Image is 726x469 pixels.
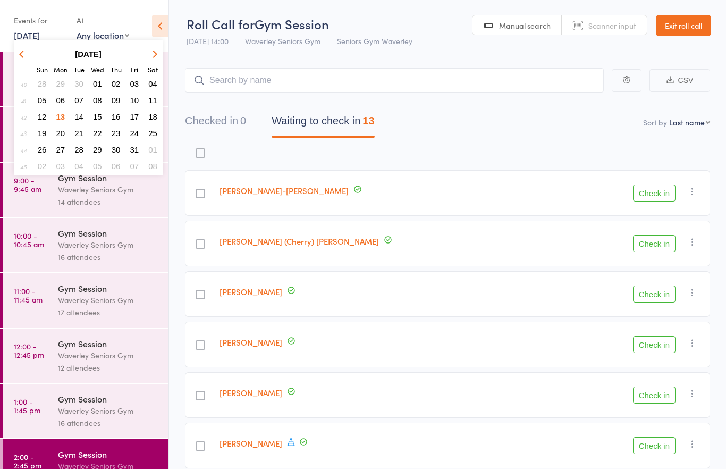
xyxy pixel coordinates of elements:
[633,437,676,454] button: Check in
[108,93,124,107] button: 09
[58,239,159,251] div: Waverley Seniors Gym
[3,163,168,217] a: 9:00 -9:45 amGym SessionWaverley Seniors Gym14 attendees
[3,52,168,106] a: 7:00 -7:45 amGym SessionWaverley Seniors Gym16 attendees
[56,145,65,154] span: 27
[649,69,710,92] button: CSV
[130,145,139,154] span: 31
[240,115,246,127] div: 0
[126,159,143,173] button: 07
[93,162,102,171] span: 05
[220,286,282,297] a: [PERSON_NAME]
[53,93,69,107] button: 06
[14,342,44,359] time: 12:00 - 12:45 pm
[93,79,102,88] span: 01
[53,143,69,157] button: 27
[74,96,83,105] span: 07
[77,12,129,29] div: At
[58,393,159,405] div: Gym Session
[130,96,139,105] span: 10
[220,438,282,449] a: [PERSON_NAME]
[58,338,159,349] div: Gym Session
[633,336,676,353] button: Check in
[58,349,159,362] div: Waverley Seniors Gym
[3,107,168,162] a: 8:00 -8:45 amGym SessionWaverley Seniors Gym16 attendees
[58,417,159,429] div: 16 attendees
[643,117,667,128] label: Sort by
[38,96,47,105] span: 05
[656,15,711,36] a: Exit roll call
[38,145,47,154] span: 26
[56,79,65,88] span: 29
[75,49,102,58] strong: [DATE]
[14,231,44,248] time: 10:00 - 10:45 am
[220,387,282,398] a: [PERSON_NAME]
[148,145,157,154] span: 01
[499,20,551,31] span: Manual search
[38,129,47,138] span: 19
[130,162,139,171] span: 07
[245,36,320,46] span: Waverley Seniors Gym
[126,93,143,107] button: 10
[130,112,139,121] span: 17
[3,218,168,272] a: 10:00 -10:45 amGym SessionWaverley Seniors Gym16 attendees
[185,68,604,93] input: Search by name
[53,126,69,140] button: 20
[93,129,102,138] span: 22
[56,96,65,105] span: 06
[131,65,138,74] small: Friday
[20,129,27,138] em: 43
[108,110,124,124] button: 16
[93,112,102,121] span: 15
[71,93,87,107] button: 07
[58,172,159,183] div: Gym Session
[58,183,159,196] div: Waverley Seniors Gym
[362,115,374,127] div: 13
[21,96,26,105] em: 41
[108,143,124,157] button: 30
[112,162,121,171] span: 06
[89,110,106,124] button: 15
[74,129,83,138] span: 21
[3,273,168,328] a: 11:00 -11:45 amGym SessionWaverley Seniors Gym17 attendees
[187,15,255,32] span: Roll Call for
[89,159,106,173] button: 05
[185,110,246,138] button: Checked in0
[53,159,69,173] button: 03
[37,65,48,74] small: Sunday
[14,397,40,414] time: 1:00 - 1:45 pm
[112,112,121,121] span: 16
[148,65,158,74] small: Saturday
[148,96,157,105] span: 11
[58,448,159,460] div: Gym Session
[145,93,161,107] button: 11
[34,159,50,173] button: 02
[669,117,705,128] div: Last name
[112,129,121,138] span: 23
[187,36,229,46] span: [DATE] 14:00
[14,29,40,41] a: [DATE]
[255,15,329,32] span: Gym Session
[148,112,157,121] span: 18
[20,80,27,88] em: 40
[34,93,50,107] button: 05
[74,112,83,121] span: 14
[53,110,69,124] button: 13
[145,77,161,91] button: 04
[3,384,168,438] a: 1:00 -1:45 pmGym SessionWaverley Seniors Gym16 attendees
[111,65,122,74] small: Thursday
[34,110,50,124] button: 12
[126,77,143,91] button: 03
[220,236,379,247] a: [PERSON_NAME] (Cherry) [PERSON_NAME]
[89,126,106,140] button: 22
[58,227,159,239] div: Gym Session
[91,65,104,74] small: Wednesday
[20,146,27,154] em: 44
[148,129,157,138] span: 25
[58,294,159,306] div: Waverley Seniors Gym
[633,235,676,252] button: Check in
[34,126,50,140] button: 19
[20,162,27,171] em: 45
[58,251,159,263] div: 16 attendees
[633,185,676,202] button: Check in
[58,362,159,374] div: 12 attendees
